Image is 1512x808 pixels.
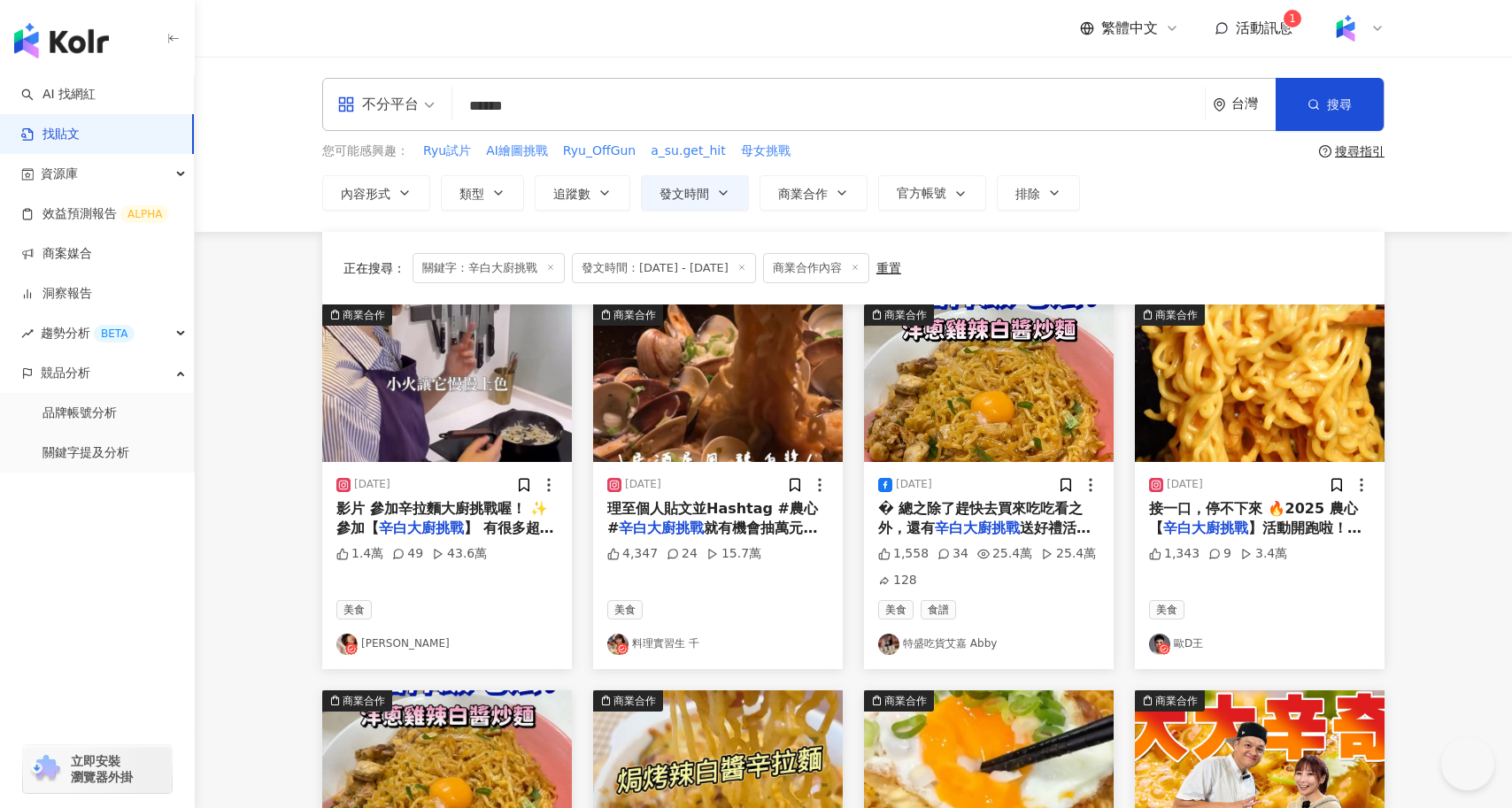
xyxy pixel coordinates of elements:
span: 搜尋 [1327,97,1352,112]
span: 食譜 [921,600,956,619]
a: chrome extension立即安裝 瀏覽器外掛 [23,745,172,793]
span: 影片 參加辛拉麵大廚挑戰喔！ ✨參加【 [336,500,548,536]
img: post-image [864,304,1114,462]
span: 美食 [1149,600,1184,619]
button: 商業合作 [593,304,843,462]
button: Ryu_OffGun [562,142,636,161]
div: 1,343 [1149,545,1200,563]
a: KOL Avatar歐D王 [1149,634,1370,655]
div: 15.7萬 [706,545,761,563]
span: 正在搜尋 ： [343,261,405,275]
button: 商業合作 [1135,304,1385,462]
span: environment [1213,98,1226,112]
mark: 辛白大廚挑戰 [619,519,704,536]
span: 活動訊息 [1236,19,1292,36]
button: 類型 [441,175,524,211]
span: a_su.get_hit [651,142,725,160]
span: 1 [1289,12,1296,25]
mark: 辛白大廚挑戰 [1163,519,1248,536]
button: 商業合作 [322,304,572,462]
img: KOL Avatar [1149,634,1170,655]
img: KOL Avatar [878,634,899,655]
div: 4,347 [607,545,658,563]
div: 25.4萬 [1041,545,1096,563]
button: 搜尋 [1276,78,1384,131]
div: [DATE] [896,477,932,492]
button: 發文時間 [641,175,749,211]
a: searchAI 找網紅 [21,86,96,104]
span: 美食 [336,600,372,619]
button: 追蹤數 [535,175,630,211]
span: 排除 [1015,187,1040,201]
div: 不分平台 [337,90,419,119]
div: 128 [878,572,917,589]
button: 排除 [997,175,1080,211]
span: 繁體中文 [1101,19,1158,38]
button: AI繪圖挑戰 [485,142,549,161]
a: 關鍵字提及分析 [42,444,129,462]
button: 內容形式 [322,175,430,211]
span: appstore [337,96,355,113]
span: Ryu試片 [423,142,471,160]
button: a_su.get_hit [650,142,726,161]
div: 1.4萬 [336,545,383,563]
span: AI繪圖挑戰 [486,142,548,160]
div: 43.6萬 [432,545,487,563]
a: 找貼文 [21,126,80,143]
span: 發文時間 [660,187,709,201]
div: 商業合作 [343,692,385,710]
a: 效益預測報告ALPHA [21,205,169,223]
a: KOL Avatar特盛吃貨艾嘉 Abby [878,634,1099,655]
div: 重置 [876,261,901,275]
button: 母女挑戰 [740,142,791,161]
img: chrome extension [28,755,63,783]
div: 24 [667,545,698,563]
span: 競品分析 [41,353,90,393]
mark: 辛白大廚挑戰 [935,519,1020,536]
div: 49 [392,545,423,563]
span: 】活動開跑啦！🔥 挑戰你的 [1149,519,1365,556]
a: 品牌帳號分析 [42,404,117,422]
div: 1,558 [878,545,929,563]
div: BETA [94,325,135,342]
div: [DATE] [354,477,390,492]
button: 商業合作 [760,175,868,211]
img: Kolr%20app%20icon%20%281%29.png [1329,12,1362,45]
mark: 辛白大廚挑戰 [379,519,464,536]
img: logo [14,23,109,58]
div: 商業合作 [884,692,927,710]
a: 商案媒合 [21,245,92,263]
div: 25.4萬 [977,545,1032,563]
span: question-circle [1319,145,1331,158]
div: 商業合作 [1155,692,1198,710]
iframe: Help Scout Beacon - Open [1441,737,1494,790]
span: 母女挑戰 [741,142,791,160]
span: 立即安裝 瀏覽器外掛 [71,753,133,785]
span: 接一口，停不下來 🔥2025 農心【 [1149,500,1358,536]
span: 類型 [459,187,484,201]
span: Ryu_OffGun [563,142,636,160]
span: 資源庫 [41,154,78,194]
sup: 1 [1284,10,1301,27]
div: 商業合作 [343,306,385,324]
span: 關鍵字：辛白大廚挑戰 [413,253,565,283]
div: 3.4萬 [1240,545,1287,563]
span: 內容形式 [341,187,390,201]
img: post-image [322,304,572,462]
span: 您可能感興趣： [322,142,409,160]
span: 美食 [607,600,643,619]
div: 商業合作 [1155,306,1198,324]
img: post-image [593,304,843,462]
a: KOL Avatar[PERSON_NAME] [336,634,558,655]
span: 】 有很多超值好禮等你來抽✨ [336,519,554,556]
a: KOL Avatar料理實習生 千 [607,634,829,655]
img: post-image [1135,304,1385,462]
button: Ryu試片 [422,142,472,161]
button: 官方帳號 [878,175,986,211]
button: 商業合作 [864,304,1114,462]
div: [DATE] [1167,477,1203,492]
div: 商業合作 [884,306,927,324]
div: [DATE] [625,477,661,492]
span: 發文時間：[DATE] - [DATE] [572,253,756,283]
span: 理至個人貼文並Hashtag #農心 # [607,500,818,536]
